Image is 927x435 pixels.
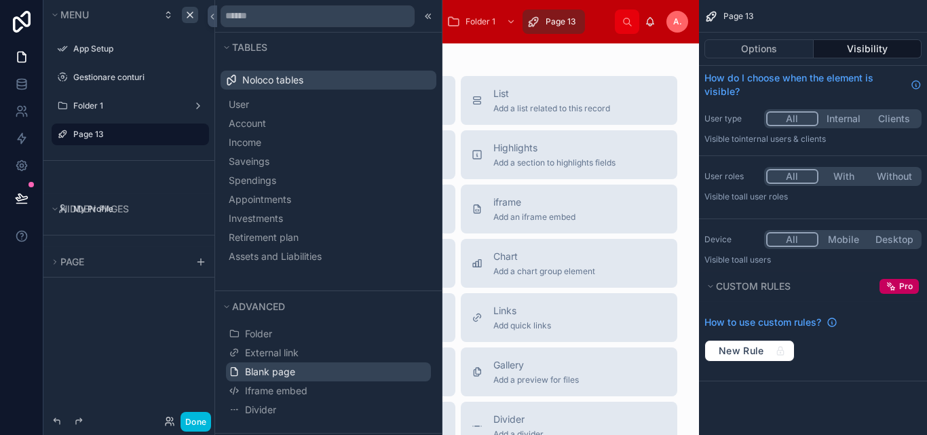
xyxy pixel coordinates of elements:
[814,39,922,58] button: Visibility
[739,191,788,202] span: All user roles
[245,327,272,341] span: Folder
[226,381,431,400] button: Iframe embed
[226,209,431,228] button: Investments
[493,103,610,114] span: Add a list related to this record
[723,11,753,22] span: Page 13
[229,98,249,111] span: User
[818,169,869,184] button: With
[493,320,551,331] span: Add quick links
[60,9,89,20] span: Menu
[442,10,523,34] a: Folder 1
[229,193,291,206] span: Appointments
[226,133,431,152] button: Income
[226,114,431,133] button: Account
[704,71,922,98] a: How do I choose when the element is visible?
[869,111,920,126] button: Clients
[713,345,770,357] span: New Rule
[704,113,759,124] label: User type
[766,232,818,247] button: All
[766,169,818,184] button: All
[869,169,920,184] button: Without
[226,400,431,419] button: Divider
[229,212,283,225] span: Investments
[73,129,201,140] label: Page 13
[704,316,821,329] span: How to use custom rules?
[523,10,585,34] a: Page 13
[229,155,269,168] span: Saveings
[818,111,869,126] button: Internal
[226,343,431,362] button: External link
[869,232,920,247] button: Desktop
[766,111,818,126] button: All
[226,324,431,343] button: Folder
[704,71,905,98] span: How do I choose when the element is visible?
[49,5,155,24] button: Menu
[493,157,616,168] span: Add a section to highlights fields
[226,228,431,247] button: Retirement plan
[221,297,428,316] button: Advanced
[245,346,299,360] span: External link
[181,412,211,432] button: Done
[49,252,187,271] button: Page
[226,171,431,190] button: Spendings
[493,141,616,155] span: Highlights
[461,130,677,179] button: HighlightsAdd a section to highlights fields
[226,190,431,209] button: Appointments
[73,43,201,54] label: App Setup
[739,134,826,144] span: Internal users & clients
[226,152,431,171] button: Saveings
[493,358,579,372] span: Gallery
[245,403,276,417] span: Divider
[229,174,276,187] span: Spendings
[818,232,869,247] button: Mobile
[232,301,285,312] span: Advanced
[673,16,682,27] span: A.
[242,73,303,87] span: Noloco tables
[493,250,595,263] span: Chart
[73,72,201,83] label: Gestionare conturi
[704,340,795,362] button: New Rule
[899,281,913,292] span: Pro
[704,171,759,182] label: User roles
[229,117,266,130] span: Account
[704,39,814,58] button: Options
[704,234,759,245] label: Device
[493,304,551,318] span: Links
[461,293,677,342] button: LinksAdd quick links
[461,347,677,396] button: GalleryAdd a preview for files
[226,247,431,266] button: Assets and Liabilities
[716,280,791,292] span: Custom rules
[226,362,431,381] button: Blank page
[739,254,771,265] span: all users
[221,38,428,57] button: Tables
[493,266,595,277] span: Add a chart group element
[49,200,204,219] button: Hidden pages
[461,76,677,125] button: ListAdd a list related to this record
[73,100,182,111] label: Folder 1
[493,87,610,100] span: List
[232,41,267,53] span: Tables
[73,204,201,214] label: My Profile
[461,239,677,288] button: ChartAdd a chart group element
[704,134,922,145] p: Visible to
[493,375,579,385] span: Add a preview for files
[546,16,575,27] span: Page 13
[229,231,299,244] span: Retirement plan
[704,316,837,329] a: How to use custom rules?
[229,250,322,263] span: Assets and Liabilities
[226,95,431,114] button: User
[704,254,922,265] p: Visible to
[60,256,84,267] span: Page
[245,384,307,398] span: Iframe embed
[704,191,922,202] p: Visible to
[466,16,495,27] span: Folder 1
[461,185,677,233] button: iframeAdd an iframe embed
[229,136,261,149] span: Income
[704,277,874,296] button: Custom rules
[493,212,575,223] span: Add an iframe embed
